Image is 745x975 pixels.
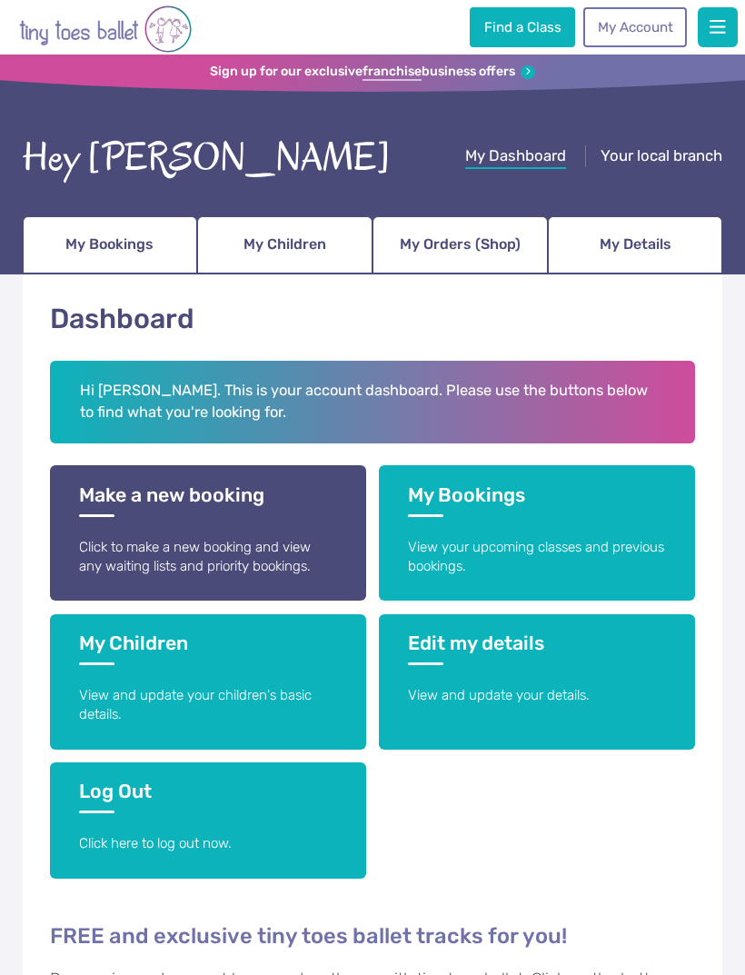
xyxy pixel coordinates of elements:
span: My Orders (Shop) [400,230,521,259]
a: Make a new booking Click to make a new booking and view any waiting lists and priority bookings. [50,465,365,601]
h4: FREE and exclusive tiny toes ballet tracks for you! [50,923,694,950]
a: Log Out Click here to log out now. [50,762,365,879]
h1: Dashboard [50,300,694,339]
span: My Details [600,230,671,259]
a: My Account [583,7,687,47]
h3: My Bookings [408,483,665,517]
a: Sign up for our exclusivefranchisebusiness offers [210,64,535,81]
a: My Orders (Shop) [372,216,548,274]
span: My Bookings [65,230,154,259]
p: View and update your children's basic details. [79,686,336,725]
a: My Bookings View your upcoming classes and previous bookings. [379,465,694,601]
span: My Children [243,230,326,259]
a: My Bookings [23,216,198,274]
div: Hey [PERSON_NAME] [23,130,391,186]
p: View and update your details. [408,686,665,705]
a: My Children [197,216,372,274]
h2: Hi [PERSON_NAME]. This is your account dashboard. Please use the buttons below to find what you'r... [50,361,694,443]
a: Find a Class [470,7,575,47]
p: Click here to log out now. [79,834,336,853]
h3: Make a new booking [79,483,336,517]
h3: Log Out [79,780,336,813]
h3: Edit my details [408,632,665,665]
p: Click to make a new booking and view any waiting lists and priority bookings. [79,538,336,577]
span: Your local branch [601,146,722,164]
a: My Children View and update your children's basic details. [50,614,365,750]
a: Your local branch [601,146,722,169]
a: My Details [548,216,723,274]
h3: My Children [79,632,336,665]
img: tiny toes ballet [19,4,192,55]
strong: franchise [363,64,422,81]
p: View your upcoming classes and previous bookings. [408,538,665,577]
a: Edit my details View and update your details. [379,614,694,750]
